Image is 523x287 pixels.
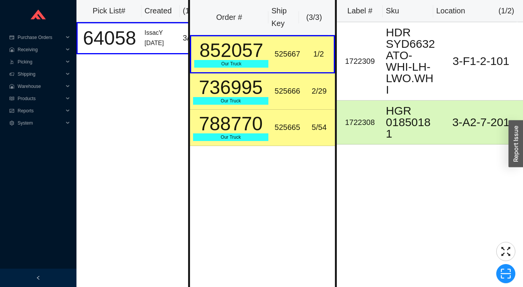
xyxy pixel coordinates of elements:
[499,5,514,17] div: ( 1 / 2 )
[306,121,332,134] div: 5 / 54
[193,114,268,133] div: 788770
[18,105,63,117] span: Reports
[386,105,436,139] div: HGR 01850181
[497,246,515,257] span: fullscreen
[306,48,331,60] div: 1 / 2
[9,109,15,113] span: fund
[386,27,436,96] div: HDR SYD6632ATO-WHI-LH-LWO.WHI
[436,5,465,17] div: Location
[145,28,177,38] div: IssacY
[496,242,515,261] button: fullscreen
[145,38,177,49] div: [DATE]
[18,56,63,68] span: Picking
[340,55,380,68] div: 1722309
[18,92,63,105] span: Products
[193,97,268,105] div: Our Truck
[302,11,326,24] div: ( 3 / 3 )
[274,85,300,97] div: 525666
[193,133,268,141] div: Our Truck
[194,60,268,68] div: Our Truck
[497,268,515,279] span: scan
[193,78,268,97] div: 736995
[18,44,63,56] span: Receiving
[9,96,15,101] span: read
[442,55,520,67] div: 3-F1-2-101
[496,264,515,283] button: scan
[18,68,63,80] span: Shipping
[18,117,63,129] span: System
[81,29,138,48] div: 64058
[306,85,332,97] div: 2 / 29
[183,32,206,44] div: 3 / 11
[274,121,300,134] div: 525665
[194,41,268,60] div: 852057
[9,121,15,125] span: setting
[9,35,15,40] span: credit-card
[183,5,207,17] div: ( 1 )
[18,80,63,92] span: Warehouse
[340,116,380,129] div: 1722308
[36,276,41,280] span: left
[18,31,63,44] span: Purchase Orders
[274,48,300,60] div: 525667
[442,117,520,128] div: 3-A2-7-201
